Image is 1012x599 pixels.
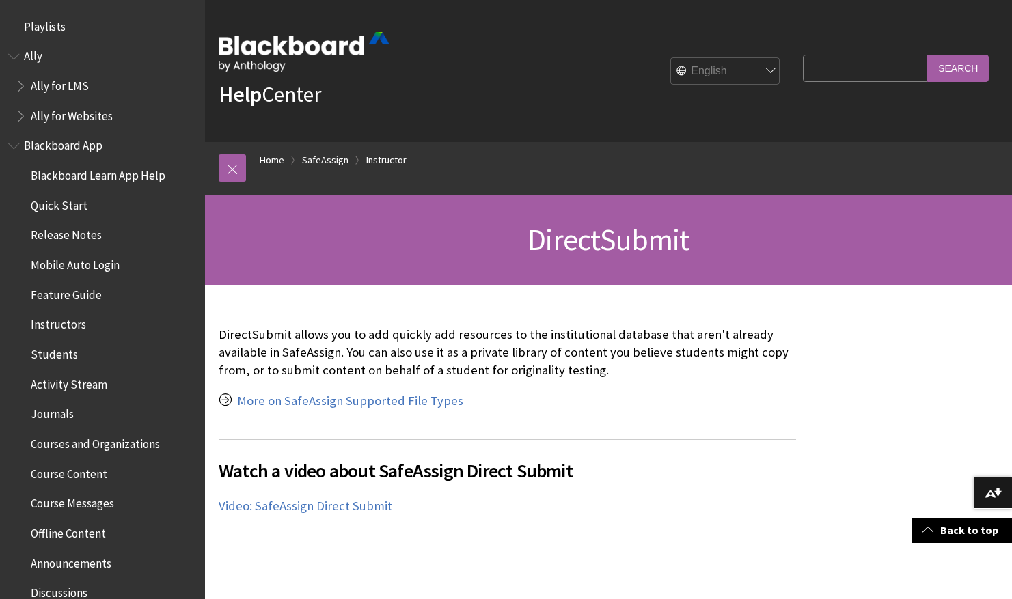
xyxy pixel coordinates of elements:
[31,283,102,302] span: Feature Guide
[302,152,348,169] a: SafeAssign
[219,32,389,72] img: Blackboard by Anthology
[31,403,74,421] span: Journals
[31,224,102,242] span: Release Notes
[24,15,66,33] span: Playlists
[912,518,1012,543] a: Back to top
[237,393,463,409] a: More on SafeAssign Supported File Types
[927,55,989,81] input: Search
[366,152,407,169] a: Instructor
[31,314,86,332] span: Instructors
[31,343,78,361] span: Students
[24,45,42,64] span: Ally
[219,81,321,108] a: HelpCenter
[31,462,107,481] span: Course Content
[219,326,796,380] p: DirectSubmit allows you to add quickly add resources to the institutional database that aren't al...
[24,135,102,153] span: Blackboard App
[31,253,120,272] span: Mobile Auto Login
[219,81,262,108] strong: Help
[31,492,114,511] span: Course Messages
[31,105,113,123] span: Ally for Websites
[31,164,165,182] span: Blackboard Learn App Help
[219,456,796,485] span: Watch a video about SafeAssign Direct Submit
[528,221,689,258] span: DirectSubmit
[219,498,392,514] a: Video: SafeAssign Direct Submit
[31,194,87,212] span: Quick Start
[31,74,89,93] span: Ally for LMS
[31,552,111,570] span: Announcements
[31,522,106,540] span: Offline Content
[31,432,160,451] span: Courses and Organizations
[671,58,780,85] select: Site Language Selector
[8,45,197,128] nav: Book outline for Anthology Ally Help
[8,15,197,38] nav: Book outline for Playlists
[260,152,284,169] a: Home
[31,373,107,391] span: Activity Stream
